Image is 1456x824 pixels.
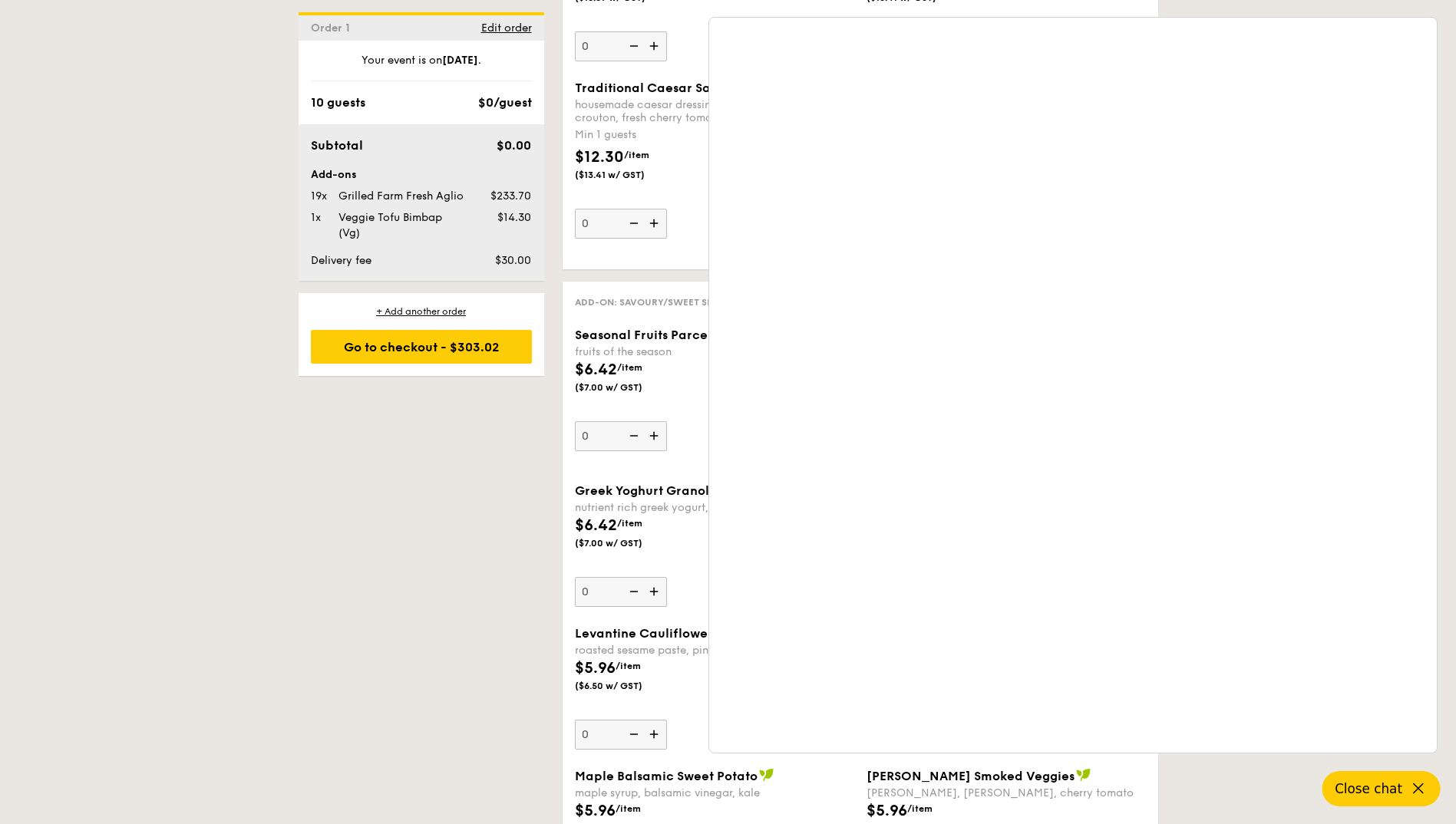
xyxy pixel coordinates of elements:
img: icon-reduce.1d2dbef1.svg [621,720,644,749]
div: 19x [305,189,332,204]
div: maple syrup, balsamic vinegar, kale [575,786,854,799]
span: Subtotal [311,138,363,153]
input: Traditional Caesar Saladhousemade caesar dressing, shaved parmesan flake, crouton, fresh cherry t... [575,209,667,239]
div: housemade caesar dressing, shaved parmesan flake, crouton, fresh cherry tomato [575,98,854,124]
input: Min 1 guests$14.30/item($15.59 w/ GST) [575,31,667,61]
span: $12.30 [575,148,624,166]
img: icon-add.58712e84.svg [644,209,667,238]
span: Add-on: Savoury/Sweet Sides [575,297,728,308]
div: [PERSON_NAME], [PERSON_NAME], cherry tomato [867,786,1146,799]
span: Close chat [1335,781,1402,796]
span: ($7.00 w/ GST) [575,537,679,549]
img: icon-vegan.f8ff3823.svg [1076,768,1091,782]
span: Delivery fee [311,254,371,267]
div: Add-ons [311,167,532,183]
span: $5.96 [867,802,907,820]
span: $14.30 [497,211,531,224]
span: $6.42 [575,361,617,379]
span: /item [616,803,641,814]
span: Traditional Caesar Salad [575,81,731,95]
span: Edit order [481,21,532,35]
strong: [DATE] [442,54,478,67]
input: Greek Yoghurt Granola Cupnutrient rich greek yogurt, crafted crunchy granola$6.42/item($7.00 w/ GST) [575,577,667,607]
button: Close chat [1322,771,1441,806]
span: $233.70 [490,190,531,203]
span: $30.00 [495,254,531,267]
div: Grilled Farm Fresh Aglio [332,189,472,204]
span: ($13.41 w/ GST) [575,169,679,181]
img: icon-add.58712e84.svg [644,577,667,606]
span: /item [617,362,642,373]
div: 10 guests [311,94,365,112]
img: icon-add.58712e84.svg [644,31,667,61]
span: /item [616,661,641,671]
span: /item [617,518,642,529]
input: Seasonal Fruits Parcelfruits of the season$6.42/item($7.00 w/ GST) [575,421,667,451]
div: 1x [305,210,332,226]
span: Order 1 [311,21,356,35]
div: fruits of the season [575,345,854,358]
img: icon-add.58712e84.svg [644,720,667,749]
img: icon-reduce.1d2dbef1.svg [621,421,644,450]
span: /item [624,150,649,160]
div: $0/guest [478,94,532,112]
div: Your event is on . [311,53,532,81]
span: $5.96 [575,659,616,677]
div: + Add another order [311,305,532,318]
span: [PERSON_NAME] Smoked Veggies [867,769,1075,783]
img: icon-reduce.1d2dbef1.svg [621,31,644,61]
div: Veggie Tofu Bimbap (Vg) [332,210,472,241]
span: ($6.50 w/ GST) [575,680,679,692]
span: ($7.00 w/ GST) [575,381,679,394]
img: icon-reduce.1d2dbef1.svg [621,577,644,606]
div: Go to checkout - $303.02 [311,330,532,364]
div: roasted sesame paste, pink peppercorn, fennel seed [575,644,854,657]
img: icon-reduce.1d2dbef1.svg [621,209,644,238]
span: $0.00 [497,138,531,153]
div: nutrient rich greek yogurt, crafted crunchy granola [575,501,854,514]
span: Maple Balsamic Sweet Potato [575,769,758,783]
input: Levantine Cauliflower and Hummusroasted sesame paste, pink peppercorn, fennel seed$5.96/item($6.5... [575,720,667,750]
span: Greek Yoghurt Granola Cup [575,483,747,498]
img: icon-vegan.f8ff3823.svg [759,768,774,782]
span: Seasonal Fruits Parcel [575,328,711,342]
span: $5.96 [575,802,616,820]
span: /item [907,803,933,814]
div: Min 1 guests [575,127,854,143]
span: $6.42 [575,516,617,535]
img: icon-add.58712e84.svg [644,421,667,450]
span: Levantine Cauliflower and Hummus [575,626,797,641]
